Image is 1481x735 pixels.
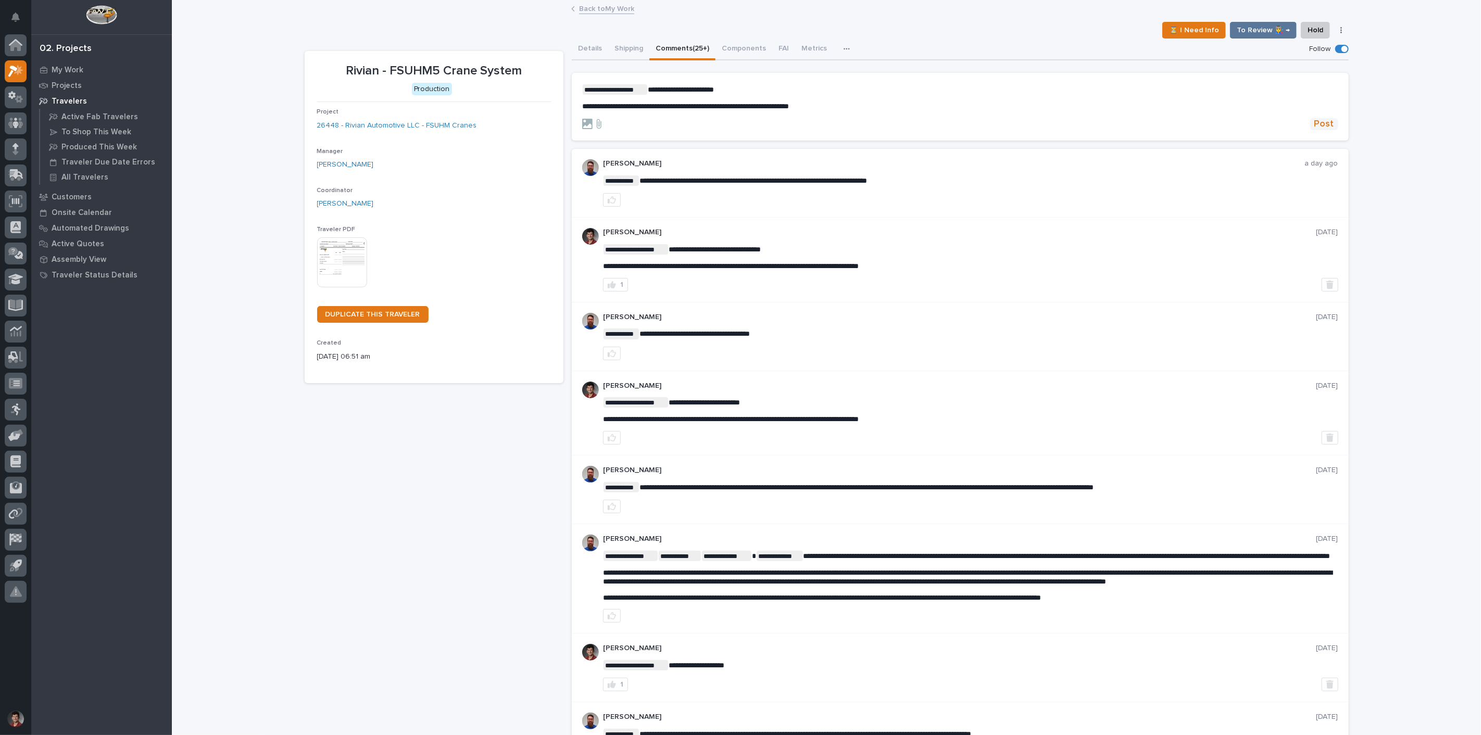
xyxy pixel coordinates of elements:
[572,39,608,60] button: Details
[1230,22,1297,39] button: To Review 👨‍🏭 →
[52,193,92,202] p: Customers
[1316,228,1338,237] p: [DATE]
[582,159,599,176] img: 6hTokn1ETDGPf9BPokIQ
[603,382,1316,390] p: [PERSON_NAME]
[317,109,339,115] span: Project
[603,347,621,360] button: like this post
[1316,644,1338,653] p: [DATE]
[603,228,1316,237] p: [PERSON_NAME]
[40,170,172,184] a: All Travelers
[1316,466,1338,475] p: [DATE]
[603,713,1316,721] p: [PERSON_NAME]
[317,198,374,209] a: [PERSON_NAME]
[31,267,172,283] a: Traveler Status Details
[582,644,599,661] img: ROij9lOReuV7WqYxWfnW
[317,120,477,131] a: 26448 - Rivian Automotive LLC - FSUHM Cranes
[579,2,634,14] a: Back toMy Work
[52,224,129,233] p: Automated Drawings
[1169,24,1219,36] span: ⏳ I Need Info
[317,340,342,346] span: Created
[52,208,112,218] p: Onsite Calendar
[317,187,353,194] span: Coordinator
[40,124,172,139] a: To Shop This Week
[5,6,27,28] button: Notifications
[603,609,621,623] button: like this post
[1310,45,1331,54] p: Follow
[608,39,649,60] button: Shipping
[582,535,599,551] img: 6hTokn1ETDGPf9BPokIQ
[317,148,343,155] span: Manager
[1310,118,1338,130] button: Post
[1316,313,1338,322] p: [DATE]
[325,311,420,318] span: DUPLICATE THIS TRAVELER
[772,39,795,60] button: FAI
[603,159,1305,168] p: [PERSON_NAME]
[31,220,172,236] a: Automated Drawings
[61,173,108,182] p: All Travelers
[1322,431,1338,445] button: Delete post
[40,109,172,124] a: Active Fab Travelers
[61,128,131,137] p: To Shop This Week
[1322,278,1338,292] button: Delete post
[52,97,87,106] p: Travelers
[582,382,599,398] img: ROij9lOReuV7WqYxWfnW
[86,5,117,24] img: Workspace Logo
[603,644,1316,653] p: [PERSON_NAME]
[620,681,623,688] div: 1
[603,193,621,207] button: like this post
[582,313,599,330] img: 6hTokn1ETDGPf9BPokIQ
[31,62,172,78] a: My Work
[1301,22,1330,39] button: Hold
[31,93,172,109] a: Travelers
[412,83,452,96] div: Production
[603,535,1316,543] p: [PERSON_NAME]
[582,228,599,245] img: ROij9lOReuV7WqYxWfnW
[31,189,172,205] a: Customers
[31,251,172,267] a: Assembly View
[1305,159,1338,168] p: a day ago
[1316,535,1338,543] p: [DATE]
[40,140,172,154] a: Produced This Week
[13,12,27,29] div: Notifications
[603,431,621,445] button: like this post
[52,81,82,91] p: Projects
[1237,24,1290,36] span: To Review 👨‍🏭 →
[40,155,172,169] a: Traveler Due Date Errors
[1316,382,1338,390] p: [DATE]
[1316,713,1338,721] p: [DATE]
[52,66,83,75] p: My Work
[61,143,137,152] p: Produced This Week
[317,64,551,79] p: Rivian - FSUHM5 Crane System
[5,708,27,730] button: users-avatar
[317,226,356,233] span: Traveler PDF
[582,466,599,483] img: 6hTokn1ETDGPf9BPokIQ
[52,255,106,264] p: Assembly View
[61,112,138,122] p: Active Fab Travelers
[40,43,92,55] div: 02. Projects
[620,281,623,288] div: 1
[31,78,172,93] a: Projects
[603,278,628,292] button: 1
[31,236,172,251] a: Active Quotes
[603,466,1316,475] p: [PERSON_NAME]
[61,158,155,167] p: Traveler Due Date Errors
[603,313,1316,322] p: [PERSON_NAME]
[1314,118,1334,130] span: Post
[1308,24,1323,36] span: Hold
[603,678,628,691] button: 1
[31,205,172,220] a: Onsite Calendar
[317,159,374,170] a: [PERSON_NAME]
[795,39,833,60] button: Metrics
[649,39,716,60] button: Comments (25+)
[603,500,621,513] button: like this post
[716,39,772,60] button: Components
[317,306,429,323] a: DUPLICATE THIS TRAVELER
[582,713,599,729] img: 6hTokn1ETDGPf9BPokIQ
[52,239,104,249] p: Active Quotes
[1322,678,1338,691] button: Delete post
[1162,22,1226,39] button: ⏳ I Need Info
[52,271,137,280] p: Traveler Status Details
[317,351,551,362] p: [DATE] 06:51 am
